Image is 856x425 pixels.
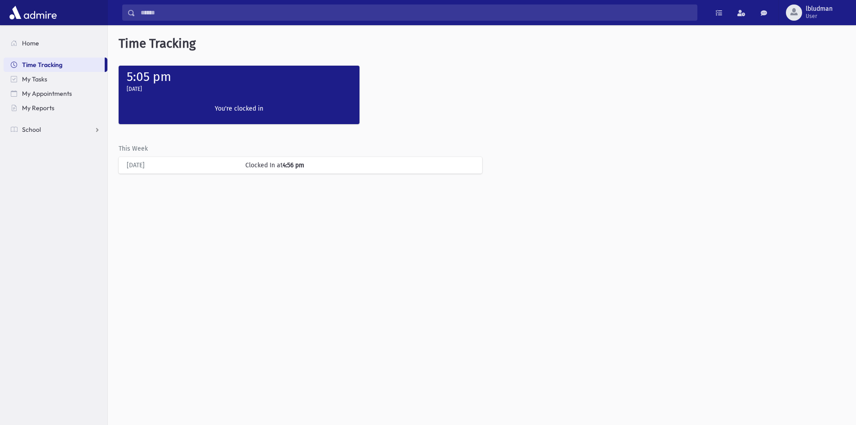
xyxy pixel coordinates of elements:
[806,5,833,13] span: lbludman
[127,85,142,93] label: [DATE]
[241,161,478,170] div: Clocked In at
[127,69,171,84] label: 5:05 pm
[22,89,72,98] span: My Appointments
[22,75,47,83] span: My Tasks
[4,101,107,115] a: My Reports
[4,58,105,72] a: Time Tracking
[22,104,54,112] span: My Reports
[22,125,41,134] span: School
[119,144,148,153] label: This Week
[4,36,107,50] a: Home
[806,13,833,20] span: User
[4,122,107,137] a: School
[108,25,856,62] h5: Time Tracking
[283,161,304,169] b: 4:56 pm
[135,4,697,21] input: Search
[7,4,59,22] img: AdmirePro
[22,61,62,69] span: Time Tracking
[186,104,293,113] label: You're clocked in
[4,72,107,86] a: My Tasks
[4,86,107,101] a: My Appointments
[22,39,39,47] span: Home
[122,161,241,170] div: [DATE]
